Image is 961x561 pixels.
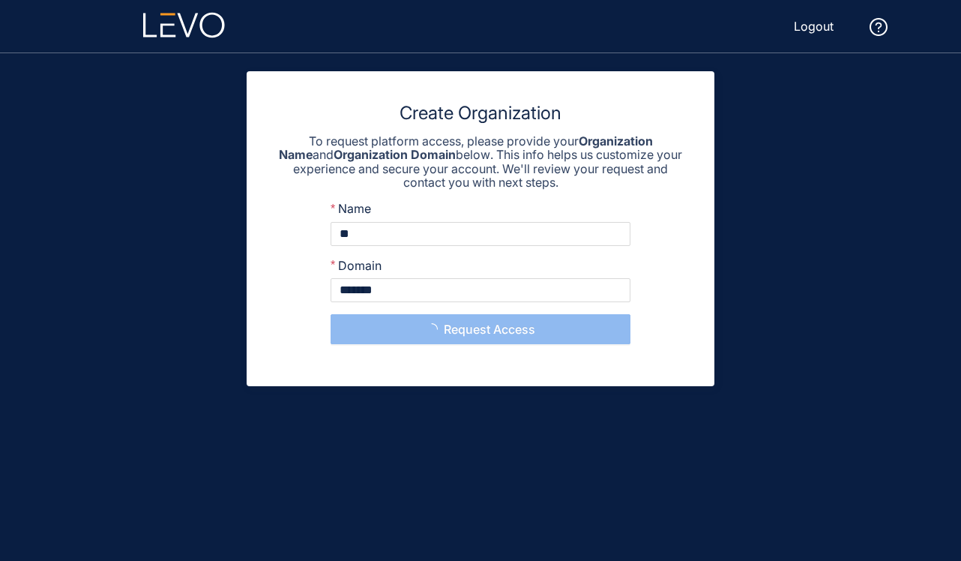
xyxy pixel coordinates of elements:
label: Name [331,202,371,215]
label: Domain [331,259,382,272]
span: loading [426,323,444,335]
input: Domain [331,278,630,302]
button: Request Access [331,314,630,344]
p: To request platform access, please provide your and below. This info helps us customize your expe... [277,134,684,190]
span: Logout [794,19,834,33]
h3: Create Organization [277,101,684,125]
strong: Organization Domain [334,147,456,162]
span: Request Access [444,322,535,336]
strong: Organization Name [279,133,653,162]
input: Name [331,222,630,246]
button: Logout [782,14,846,38]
